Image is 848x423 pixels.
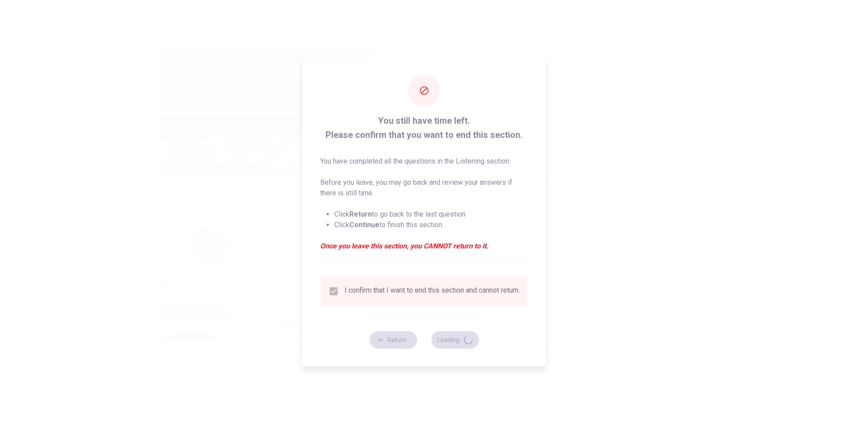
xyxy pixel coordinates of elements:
[320,177,528,198] p: Before you leave, you may go back and review your answers if there is still time.
[344,286,520,297] div: I confirm that I want to end this section and cannot return.
[334,220,528,230] li: Click to finish this section.
[320,156,528,167] p: You have completed all the questions in the Listening section.
[349,210,372,218] strong: Return
[320,114,528,142] span: You still have time left. Please confirm that you want to end this section.
[369,331,417,349] button: Return
[334,209,528,220] li: Click to go back to the last question
[320,241,528,252] em: Once you leave this section, you CANNOT return to it.
[431,331,479,349] button: Loading
[349,221,379,229] strong: Continue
